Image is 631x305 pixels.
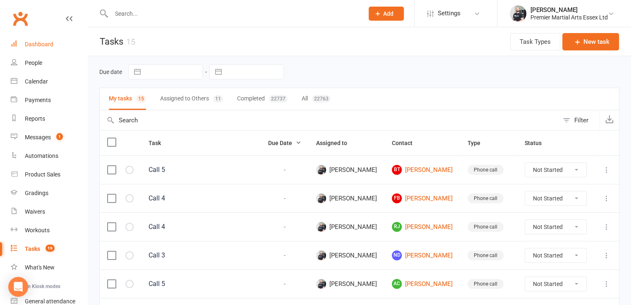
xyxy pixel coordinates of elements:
[525,140,551,146] span: Status
[468,250,504,260] div: Phone call
[316,193,377,203] span: [PERSON_NAME]
[11,91,87,110] a: Payments
[392,279,402,289] span: AC
[160,88,223,110] button: Assigned to Others11
[11,240,87,258] a: Tasks 19
[11,72,87,91] a: Calendar
[25,208,45,215] div: Waivers
[392,165,453,175] a: BT[PERSON_NAME]
[312,95,331,102] div: 22763
[25,97,51,103] div: Payments
[530,6,608,14] div: [PERSON_NAME]
[25,298,75,305] div: General attendance
[392,279,453,289] a: AC[PERSON_NAME]
[316,193,326,203] img: Callum Chuck
[574,115,588,125] div: Filter
[392,165,402,175] span: BT
[468,279,504,289] div: Phone call
[11,35,87,54] a: Dashboard
[268,138,301,148] button: Due Date
[316,250,326,260] img: Callum Chuck
[46,245,55,252] span: 19
[510,33,560,50] button: Task Types
[25,41,53,48] div: Dashboard
[25,115,45,122] div: Reports
[25,171,60,178] div: Product Sales
[392,138,422,148] button: Contact
[25,152,58,159] div: Automations
[25,60,42,66] div: People
[109,88,146,110] button: My tasks15
[530,14,608,21] div: Premier Martial Arts Essex Ltd
[149,138,170,148] button: Task
[56,133,63,140] span: 1
[468,165,504,175] div: Phone call
[316,165,326,175] img: Callum Chuck
[149,223,253,231] div: Call 4
[11,221,87,240] a: Workouts
[269,95,288,102] div: 22737
[11,165,87,184] a: Product Sales
[237,88,288,110] button: Completed22737
[268,195,301,202] div: -
[11,128,87,147] a: Messages 1
[11,184,87,203] a: Gradings
[11,147,87,165] a: Automations
[149,166,253,174] div: Call 5
[149,140,170,146] span: Task
[392,222,402,232] span: RJ
[11,54,87,72] a: People
[99,69,122,75] label: Due date
[268,140,301,146] span: Due Date
[468,222,504,232] div: Phone call
[268,252,301,259] div: -
[11,203,87,221] a: Waivers
[25,134,51,141] div: Messages
[316,279,377,289] span: [PERSON_NAME]
[392,222,453,232] a: RJ[PERSON_NAME]
[268,167,301,174] div: -
[316,222,326,232] img: Callum Chuck
[25,227,50,234] div: Workouts
[468,138,489,148] button: Type
[392,140,422,146] span: Contact
[149,194,253,203] div: Call 4
[136,95,146,102] div: 15
[468,140,489,146] span: Type
[149,251,253,260] div: Call 3
[126,37,135,47] div: 15
[316,140,356,146] span: Assigned to
[559,110,600,130] button: Filter
[25,264,55,271] div: What's New
[268,281,301,288] div: -
[149,280,253,288] div: Call 5
[302,88,331,110] button: All22763
[369,7,404,21] button: Add
[316,222,377,232] span: [PERSON_NAME]
[100,110,559,130] input: Search
[109,8,358,19] input: Search...
[392,193,402,203] span: FB
[316,279,326,289] img: Callum Chuck
[8,277,28,297] div: Open Intercom Messenger
[213,95,223,102] div: 11
[316,165,377,175] span: [PERSON_NAME]
[25,78,48,85] div: Calendar
[525,138,551,148] button: Status
[510,5,526,22] img: thumb_image1616261423.png
[383,10,393,17] span: Add
[25,190,48,196] div: Gradings
[438,4,461,23] span: Settings
[316,250,377,260] span: [PERSON_NAME]
[10,8,31,29] a: Clubworx
[25,245,40,252] div: Tasks
[11,110,87,128] a: Reports
[316,138,356,148] button: Assigned to
[88,27,135,56] h1: Tasks
[11,258,87,277] a: What's New
[392,250,402,260] span: ND
[562,33,619,50] button: New task
[468,193,504,203] div: Phone call
[268,224,301,231] div: -
[392,193,453,203] a: FB[PERSON_NAME]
